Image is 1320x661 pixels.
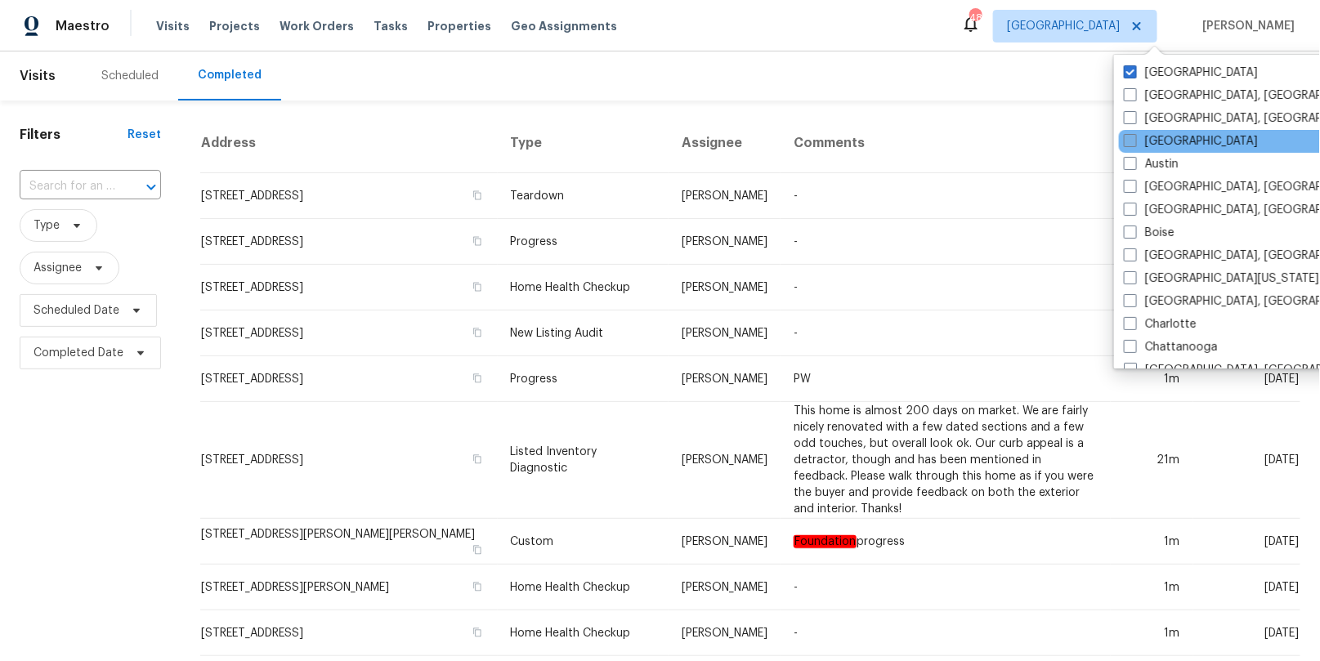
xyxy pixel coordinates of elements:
td: [PERSON_NAME] [669,565,781,610]
td: [DATE] [1193,610,1300,656]
label: [GEOGRAPHIC_DATA] [1124,133,1258,150]
td: [DATE] [1193,356,1300,402]
td: 6m [1111,265,1193,310]
td: Teardown [498,173,669,219]
td: progress [781,519,1111,565]
span: Maestro [56,18,110,34]
td: [PERSON_NAME] [669,173,781,219]
span: Visits [20,58,56,94]
td: [STREET_ADDRESS][PERSON_NAME] [200,565,498,610]
td: 1m [1111,356,1193,402]
td: [PERSON_NAME] [669,356,781,402]
td: - [781,173,1111,219]
th: Type [498,114,669,173]
span: [PERSON_NAME] [1197,18,1295,34]
td: [PERSON_NAME] [669,610,781,656]
td: 21m [1111,402,1193,519]
h1: Filters [20,127,128,143]
td: - [781,310,1111,356]
td: [PERSON_NAME] [669,219,781,265]
td: New Listing Audit [498,310,669,356]
td: [STREET_ADDRESS] [200,265,498,310]
td: 22h 36m [1111,310,1193,356]
td: [STREET_ADDRESS] [200,310,498,356]
td: Home Health Checkup [498,265,669,310]
span: Tasks [374,20,408,32]
label: [GEOGRAPHIC_DATA] [1124,65,1258,81]
td: [DATE] [1193,565,1300,610]
div: Scheduled [101,68,159,84]
td: [STREET_ADDRESS] [200,356,498,402]
td: [STREET_ADDRESS][PERSON_NAME][PERSON_NAME] [200,519,498,565]
input: Search for an address... [20,174,115,199]
button: Copy Address [470,452,485,467]
span: Assignee [34,260,82,276]
button: Copy Address [470,325,485,340]
td: Progress [498,356,669,402]
th: Assignee [669,114,781,173]
span: Scheduled Date [34,302,119,319]
th: Comments [781,114,1111,173]
td: [DATE] [1193,402,1300,519]
td: 1m [1111,219,1193,265]
label: Charlotte [1124,316,1197,333]
td: PW [781,356,1111,402]
td: Progress [498,219,669,265]
td: This home is almost 200 days on market. We are fairly nicely renovated with a few dated sections ... [781,402,1111,519]
td: Custom [498,519,669,565]
td: 8m [1111,173,1193,219]
span: Completed Date [34,345,123,361]
td: [STREET_ADDRESS] [200,219,498,265]
label: Austin [1124,156,1179,172]
span: Work Orders [280,18,354,34]
td: [PERSON_NAME] [669,265,781,310]
td: - [781,219,1111,265]
td: Listed Inventory Diagnostic [498,402,669,519]
label: Boise [1124,225,1175,241]
th: Address [200,114,498,173]
td: [STREET_ADDRESS] [200,173,498,219]
em: Foundation [794,535,857,548]
td: [PERSON_NAME] [669,310,781,356]
div: Completed [198,67,262,83]
td: 1m [1111,565,1193,610]
span: Type [34,217,60,234]
span: Projects [209,18,260,34]
td: [STREET_ADDRESS] [200,402,498,519]
td: [DATE] [1193,519,1300,565]
div: Reset [128,127,161,143]
span: [GEOGRAPHIC_DATA] [1007,18,1120,34]
button: Copy Address [470,625,485,640]
button: Copy Address [470,543,485,557]
button: Copy Address [470,188,485,203]
td: 1m [1111,519,1193,565]
td: Home Health Checkup [498,565,669,610]
span: Geo Assignments [511,18,617,34]
button: Copy Address [470,579,485,594]
span: Visits [156,18,190,34]
td: - [781,610,1111,656]
span: Properties [427,18,491,34]
td: 1m [1111,610,1193,656]
div: 48 [969,10,981,26]
button: Copy Address [470,371,485,386]
td: [PERSON_NAME] [669,402,781,519]
button: Copy Address [470,234,485,248]
td: - [781,565,1111,610]
label: Chattanooga [1124,339,1218,355]
td: [PERSON_NAME] [669,519,781,565]
td: Home Health Checkup [498,610,669,656]
td: [STREET_ADDRESS] [200,610,498,656]
th: Duration [1111,114,1193,173]
td: - [781,265,1111,310]
button: Open [140,176,163,199]
button: Copy Address [470,279,485,294]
